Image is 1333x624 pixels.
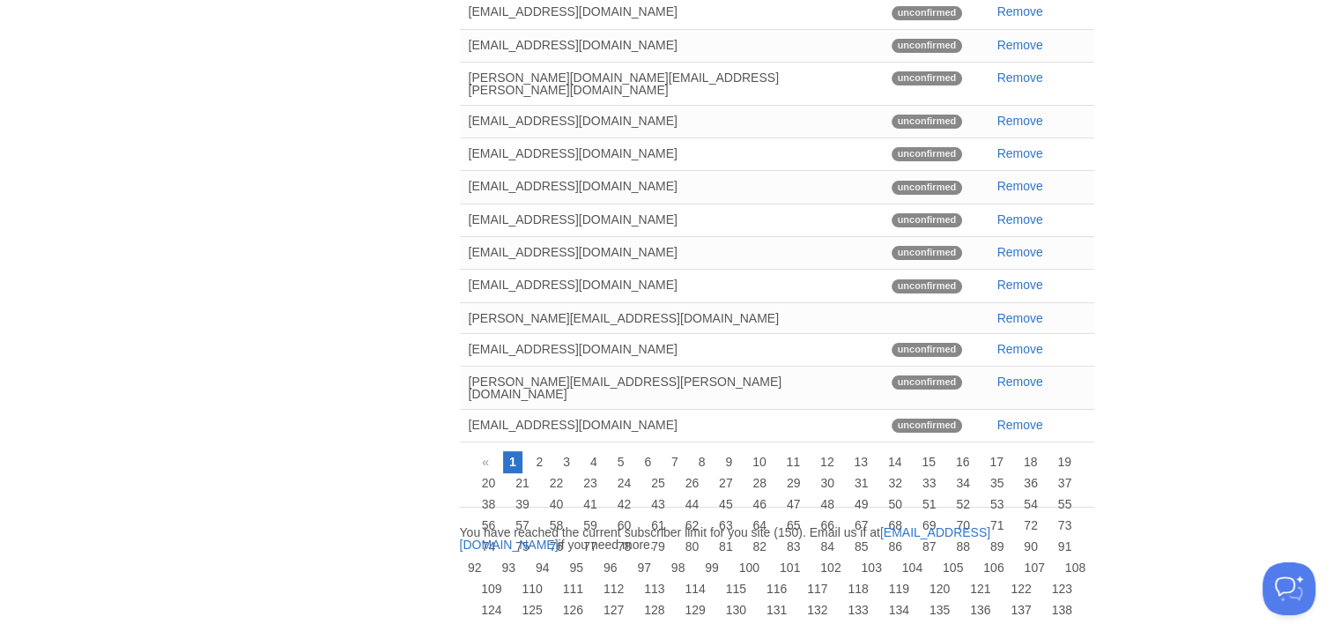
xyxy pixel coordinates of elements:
[984,494,1011,515] a: 53
[1051,451,1078,472] a: 19
[781,451,807,472] a: 11
[692,451,712,472] a: 8
[997,418,1043,432] a: Remove
[515,578,548,599] a: 110
[892,246,963,260] span: unconfirmed
[841,599,874,620] a: 133
[997,342,1043,356] a: Remove
[638,599,670,620] a: 128
[760,599,793,620] a: 131
[720,599,752,620] a: 130
[746,494,773,515] a: 46
[950,451,976,472] a: 16
[509,515,536,536] a: 57
[781,494,807,515] a: 47
[781,515,807,536] a: 65
[892,181,963,195] span: unconfirmed
[679,494,706,515] a: 44
[665,451,685,472] a: 7
[460,30,883,60] div: [EMAIL_ADDRESS][DOMAIN_NAME]
[515,599,548,620] a: 125
[462,557,488,578] a: 92
[848,451,874,472] a: 13
[950,515,976,536] a: 70
[720,578,752,599] a: 115
[1052,494,1078,515] a: 55
[460,63,883,105] div: [PERSON_NAME][DOMAIN_NAME][EMAIL_ADDRESS][PERSON_NAME][DOMAIN_NAME]
[611,515,638,536] a: 60
[495,557,522,578] a: 93
[997,38,1043,52] a: Remove
[950,494,976,515] a: 52
[746,515,773,536] a: 64
[460,204,883,234] div: [EMAIL_ADDRESS][DOMAIN_NAME]
[638,451,657,472] a: 6
[476,494,502,515] a: 38
[997,146,1043,160] a: Remove
[509,472,536,494] a: 21
[848,515,875,536] a: 67
[1018,494,1044,515] a: 54
[916,494,943,515] a: 51
[645,494,671,515] a: 43
[645,515,671,536] a: 61
[645,472,671,494] a: 25
[713,472,739,494] a: 27
[997,245,1043,259] a: Remove
[923,599,956,620] a: 135
[882,494,908,515] a: 50
[665,557,692,578] a: 98
[814,515,841,536] a: 66
[841,578,874,599] a: 118
[460,303,883,333] div: [PERSON_NAME][EMAIL_ADDRESS][DOMAIN_NAME]
[557,451,576,472] a: 3
[892,39,963,53] span: unconfirmed
[678,578,711,599] a: 114
[557,599,589,620] a: 126
[1052,472,1078,494] a: 37
[529,557,556,578] a: 94
[719,451,738,472] a: 9
[883,578,915,599] a: 119
[1018,557,1050,578] a: 107
[460,171,883,201] div: [EMAIL_ADDRESS][DOMAIN_NAME]
[1052,515,1078,536] a: 73
[916,515,943,536] a: 69
[733,557,766,578] a: 100
[997,114,1043,128] a: Remove
[814,472,841,494] a: 30
[997,212,1043,227] a: Remove
[631,557,657,578] a: 97
[460,106,883,136] div: [EMAIL_ADDRESS][DOMAIN_NAME]
[814,494,841,515] a: 48
[746,472,773,494] a: 28
[892,375,963,390] span: unconfirmed
[997,4,1043,19] a: Remove
[460,138,883,168] div: [EMAIL_ADDRESS][DOMAIN_NAME]
[611,451,631,472] a: 5
[1046,599,1078,620] a: 138
[746,451,773,472] a: 10
[597,578,630,599] a: 112
[1018,451,1044,472] a: 18
[882,451,908,472] a: 14
[544,472,570,494] a: 22
[882,515,908,536] a: 68
[713,515,739,536] a: 63
[611,494,638,515] a: 42
[577,472,604,494] a: 23
[1018,472,1044,494] a: 36
[997,311,1043,325] a: Remove
[892,71,963,85] span: unconfirmed
[950,472,976,494] a: 34
[848,472,875,494] a: 31
[476,451,495,472] a: «
[1046,578,1078,599] a: 123
[882,472,908,494] a: 32
[460,410,883,440] div: [EMAIL_ADDRESS][DOMAIN_NAME]
[460,270,883,300] div: [EMAIL_ADDRESS][DOMAIN_NAME]
[460,334,883,364] div: [EMAIL_ADDRESS][DOMAIN_NAME]
[801,599,833,620] a: 132
[577,494,604,515] a: 41
[1004,578,1037,599] a: 122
